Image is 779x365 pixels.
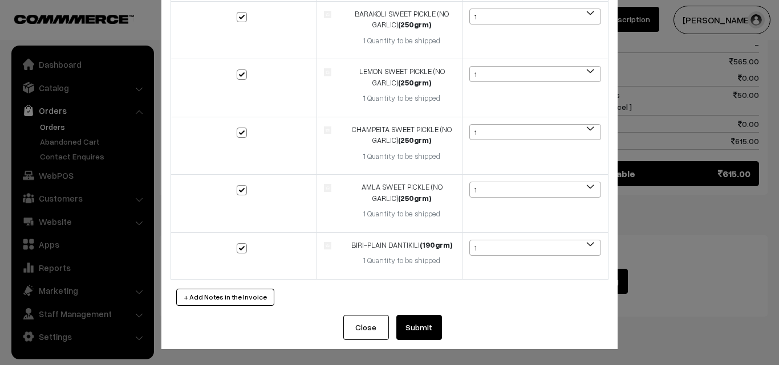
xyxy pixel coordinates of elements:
[348,9,455,31] div: BARAKOLI SWEET PICKLE (NO GARLIC)
[348,66,455,88] div: LEMON SWEET PICKLE (NO GARLIC)
[469,240,601,256] span: 1
[469,182,601,198] span: 1
[470,67,601,83] span: 1
[398,136,431,145] strong: (250grm)
[348,208,455,220] div: 1 Quantity to be shipped
[398,194,431,203] strong: (250grm)
[470,240,601,256] span: 1
[348,35,455,47] div: 1 Quantity to be shipped
[420,240,452,249] strong: (190grm)
[324,242,331,249] img: product.jpg
[398,78,431,87] strong: (250grm)
[324,126,331,134] img: product.jpg
[398,20,431,29] strong: (250grm)
[176,289,274,306] button: + Add Notes in the Invoice
[470,9,601,25] span: 1
[469,9,601,24] span: 1
[324,11,331,18] img: product.jpg
[469,66,601,82] span: 1
[470,125,601,141] span: 1
[348,93,455,104] div: 1 Quantity to be shipped
[348,151,455,162] div: 1 Quantity to be shipped
[396,315,442,340] button: Submit
[348,255,455,266] div: 1 Quantity to be shipped
[324,184,331,191] img: product.jpg
[470,182,601,198] span: 1
[324,68,331,76] img: product.jpg
[348,182,455,204] div: AMLA SWEET PICKLE (NO GARLIC)
[348,124,455,146] div: CHAMPEITA SWEET PICKLE (NO GARLIC)
[343,315,389,340] button: Close
[348,240,455,251] div: BIRI-PLAIN DANTIKILI
[469,124,601,140] span: 1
